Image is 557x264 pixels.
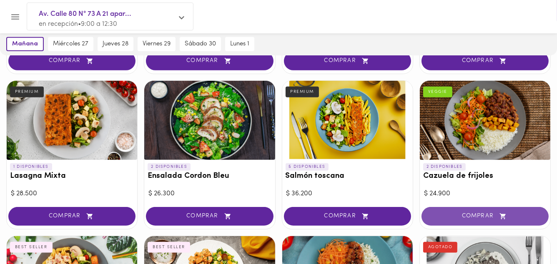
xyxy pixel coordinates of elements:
[284,52,411,70] button: COMPRAR
[10,87,44,97] div: PREMIUM
[225,37,254,51] button: lunes 1
[294,213,401,220] span: COMPRAR
[286,163,329,171] p: 5 DISPONIBLES
[420,81,550,160] div: Cazuela de frijoles
[423,242,458,253] div: AGOTADO
[422,52,549,70] button: COMPRAR
[138,37,176,51] button: viernes 29
[8,52,135,70] button: COMPRAR
[294,57,401,65] span: COMPRAR
[180,37,221,51] button: sábado 30
[19,213,125,220] span: COMPRAR
[230,40,249,48] span: lunes 1
[10,163,52,171] p: 1 DISPONIBLES
[286,189,409,199] div: $ 36.200
[148,189,271,199] div: $ 26.300
[11,189,133,199] div: $ 28.500
[146,207,273,226] button: COMPRAR
[144,81,275,160] div: Ensalada Cordon Bleu
[39,21,117,27] span: en recepción • 9:00 a 12:30
[286,172,409,181] h3: Salmón toscana
[48,37,93,51] button: miércoles 27
[148,172,271,181] h3: Ensalada Cordon Bleu
[6,37,44,51] button: mañana
[423,87,452,97] div: VEGGIE
[53,40,88,48] span: miércoles 27
[5,7,25,27] button: Menu
[8,207,135,226] button: COMPRAR
[156,213,263,220] span: COMPRAR
[185,40,216,48] span: sábado 30
[432,57,538,65] span: COMPRAR
[432,213,538,220] span: COMPRAR
[422,207,549,226] button: COMPRAR
[423,163,466,171] p: 2 DISPONIBLES
[7,81,137,160] div: Lasagna Mixta
[423,172,547,181] h3: Cazuela de frijoles
[148,242,190,253] div: BEST SELLER
[19,57,125,65] span: COMPRAR
[509,216,549,256] iframe: Messagebird Livechat Widget
[98,37,133,51] button: jueves 28
[286,87,319,97] div: PREMIUM
[282,81,413,160] div: Salmón toscana
[143,40,171,48] span: viernes 29
[424,189,546,199] div: $ 24.900
[10,172,134,181] h3: Lasagna Mixta
[148,163,191,171] p: 2 DISPONIBLES
[284,207,411,226] button: COMPRAR
[156,57,263,65] span: COMPRAR
[12,40,38,48] span: mañana
[146,52,273,70] button: COMPRAR
[10,242,53,253] div: BEST SELLER
[103,40,128,48] span: jueves 28
[39,9,173,20] span: Av. Calle 80 N° 73 A 21 apar...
